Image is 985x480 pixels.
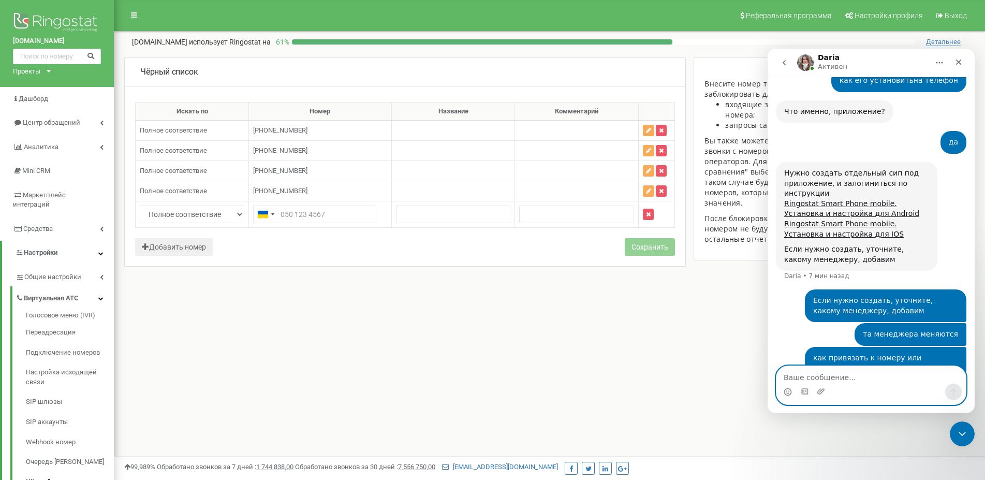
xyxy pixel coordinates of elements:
p: Вы также можете заблокировать входящие/callback звонки с номеров определенных стран/операторов. Д... [704,136,899,208]
div: Telephone country code [254,206,277,223]
span: Средства [23,225,53,232]
a: [EMAIL_ADDRESS][DOMAIN_NAME] [442,463,558,471]
a: Голосовое меню (IVR) [26,311,114,323]
button: Удалить [643,209,654,220]
p: Чёрный список [140,66,198,78]
a: Подключение номеров [26,343,114,363]
th: Комментарий [515,102,639,121]
div: Проекты [13,67,40,77]
span: Mini CRM [22,167,50,174]
li: входящие звонки на подключенные в проект номера; [725,99,899,120]
a: Настройка исходящей связи [26,362,114,392]
span: использует Ringostat на [189,38,271,46]
span: Реферальная программа [746,11,832,20]
a: Общие настройки [16,265,114,286]
iframe: Intercom live chat [950,421,975,446]
span: Полное соответствие [140,126,207,134]
span: [PHONE_NUMBER] [253,126,307,134]
span: [PHONE_NUMBER] [253,147,307,154]
span: Маркетплейс интеграций [13,191,66,209]
span: Виртуальная АТС [24,294,79,303]
span: Полное соответствие [140,187,207,195]
input: 050 123 4567 [253,206,376,223]
span: Полное соответствие [140,147,207,154]
a: Настройки [2,241,114,265]
input: Поиск по номеру [13,49,101,64]
u: 7 556 750,00 [398,463,435,471]
p: [DOMAIN_NAME] [132,37,271,47]
li: запросы callback с этого номера. [725,120,899,130]
span: Аналитика [24,143,58,151]
th: Искать по [136,102,249,121]
a: Виртуальная АТС [16,286,114,308]
a: Очередь [PERSON_NAME] [26,452,114,472]
iframe: Intercom live chat [768,49,975,413]
span: Общие настройки [24,272,81,282]
span: Обработано звонков за 7 дней : [157,463,293,471]
span: Дашборд [19,95,48,103]
p: После блокировки, все новые звонки с этим номером не будут попадать в 'Журнал звонков' и остальны... [704,213,899,244]
span: Детальнее [926,38,961,46]
span: Центр обращений [23,119,80,126]
span: Настройки [24,249,57,256]
button: Сохранить [625,238,675,256]
a: Webhook номер [26,432,114,453]
p: 61 % [271,37,292,47]
span: [PHONE_NUMBER] [253,187,307,195]
a: SIP аккаунты [26,412,114,432]
a: [DOMAIN_NAME] [13,36,101,46]
span: [PHONE_NUMBER] [253,167,307,174]
a: SIP шлюзы [26,392,114,412]
th: Номер [249,102,391,121]
span: Настройки профиля [855,11,923,20]
u: 1 744 838,00 [256,463,293,471]
img: Ringostat logo [13,10,101,36]
div: Внесите номер телефона в данный список, чтобы заблокировать для него: [704,79,899,99]
th: Название [391,102,515,121]
span: 99,989% [124,463,155,471]
button: Добавить номер [135,238,213,256]
a: Переадресация [26,323,114,343]
span: Обработано звонков за 30 дней : [295,463,435,471]
span: Выход [945,11,967,20]
span: Полное соответствие [140,167,207,174]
